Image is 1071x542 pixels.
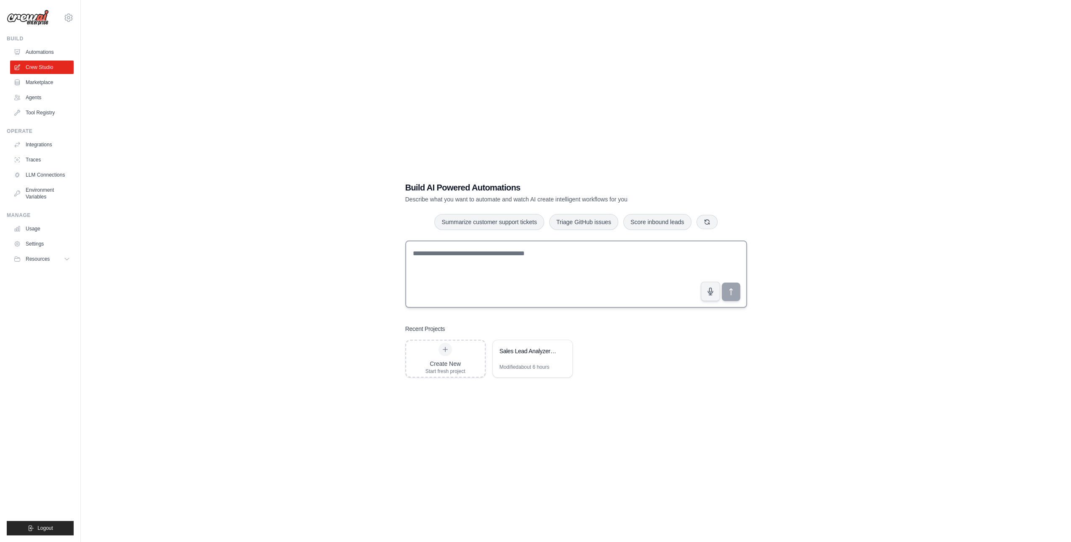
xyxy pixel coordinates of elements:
[7,35,74,42] div: Build
[7,212,74,219] div: Manage
[10,153,74,167] a: Traces
[405,182,688,193] h1: Build AI Powered Automations
[500,347,557,355] div: Sales Lead Analyzer & Router
[10,45,74,59] a: Automations
[500,364,550,370] div: Modified about 6 hours
[701,282,720,301] button: Click to speak your automation idea
[10,91,74,104] a: Agents
[425,368,465,375] div: Start fresh project
[10,76,74,89] a: Marketplace
[26,256,50,262] span: Resources
[10,168,74,182] a: LLM Connections
[405,195,688,204] p: Describe what you want to automate and watch AI create intelligent workflows for you
[10,183,74,204] a: Environment Variables
[10,222,74,235] a: Usage
[10,138,74,151] a: Integrations
[37,525,53,531] span: Logout
[10,237,74,251] a: Settings
[623,214,691,230] button: Score inbound leads
[696,215,718,229] button: Get new suggestions
[405,325,445,333] h3: Recent Projects
[7,10,49,26] img: Logo
[10,106,74,119] a: Tool Registry
[7,128,74,135] div: Operate
[10,61,74,74] a: Crew Studio
[10,252,74,266] button: Resources
[434,214,544,230] button: Summarize customer support tickets
[7,521,74,535] button: Logout
[425,360,465,368] div: Create New
[549,214,618,230] button: Triage GitHub issues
